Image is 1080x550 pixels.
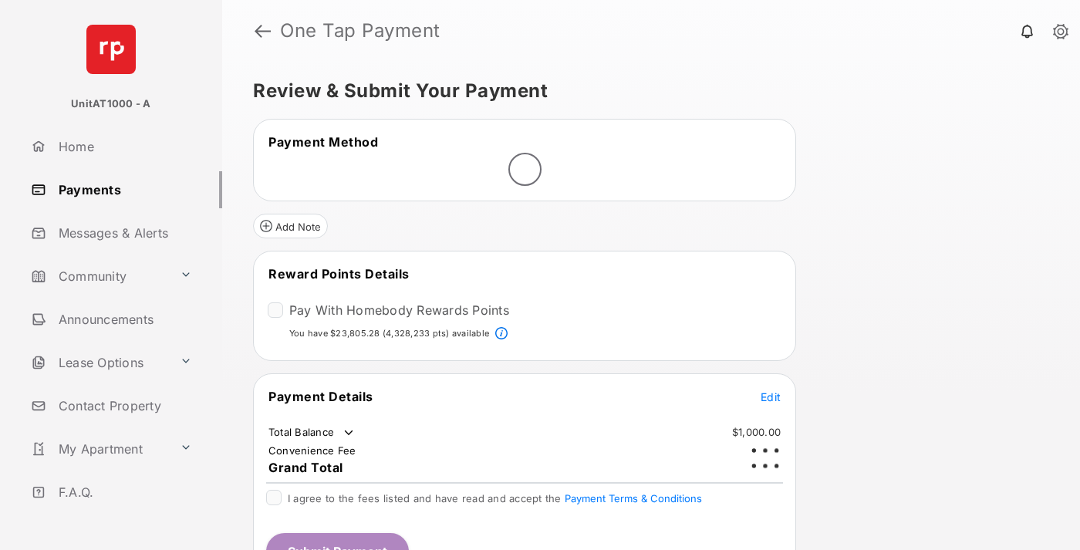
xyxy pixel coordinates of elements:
span: Grand Total [268,460,343,475]
span: Payment Method [268,134,378,150]
a: Community [25,258,174,295]
h5: Review & Submit Your Payment [253,82,1037,100]
button: Edit [761,389,781,404]
td: Total Balance [268,425,356,440]
a: Messages & Alerts [25,214,222,251]
span: I agree to the fees listed and have read and accept the [288,492,702,504]
span: Payment Details [268,389,373,404]
td: Convenience Fee [268,444,357,457]
label: Pay With Homebody Rewards Points [289,302,509,318]
span: Reward Points Details [268,266,410,282]
img: svg+xml;base64,PHN2ZyB4bWxucz0iaHR0cDovL3d3dy53My5vcmcvMjAwMC9zdmciIHdpZHRoPSI2NCIgaGVpZ2h0PSI2NC... [86,25,136,74]
button: Add Note [253,214,328,238]
a: Lease Options [25,344,174,381]
td: $1,000.00 [731,425,781,439]
a: Home [25,128,222,165]
a: Announcements [25,301,222,338]
p: UnitAT1000 - A [71,96,150,112]
a: My Apartment [25,430,174,467]
a: Contact Property [25,387,222,424]
strong: One Tap Payment [280,22,440,40]
span: Edit [761,390,781,403]
a: Payments [25,171,222,208]
a: F.A.Q. [25,474,222,511]
button: I agree to the fees listed and have read and accept the [565,492,702,504]
p: You have $23,805.28 (4,328,233 pts) available [289,327,489,340]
